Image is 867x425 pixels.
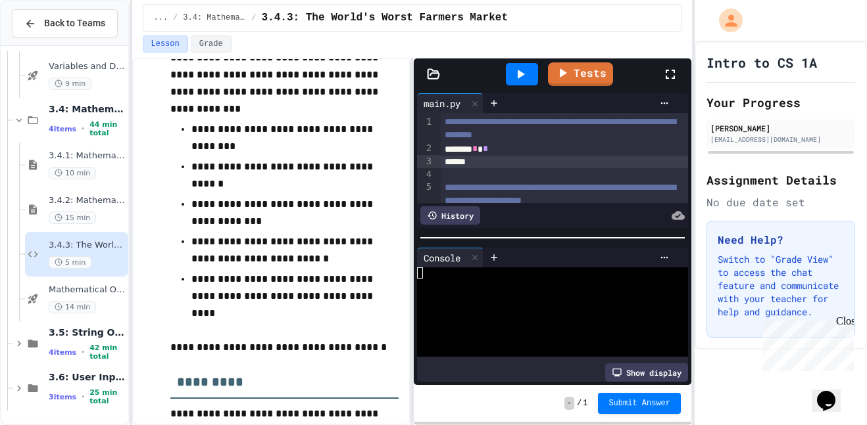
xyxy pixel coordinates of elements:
span: / [577,398,582,409]
h2: Assignment Details [706,171,855,189]
span: 5 min [49,256,91,269]
span: Variables and Data types - quiz [49,61,126,72]
div: History [420,206,480,225]
iframe: chat widget [758,315,854,371]
span: 4 items [49,348,76,357]
span: 42 min total [89,344,125,361]
button: Back to Teams [12,9,118,37]
span: 3.4.3: The World's Worst Farmers Market [262,10,508,26]
div: main.py [417,97,467,110]
span: 44 min total [89,120,125,137]
span: / [251,12,256,23]
div: No due date set [706,194,855,210]
div: Console [417,248,483,267]
div: 1 [417,116,434,142]
div: 5 [417,181,434,220]
span: 3.6: User Input [49,371,126,383]
span: / [173,12,178,23]
div: Show display [605,363,688,382]
span: 10 min [49,167,96,179]
span: 1 [583,398,587,409]
div: 4 [417,168,434,181]
button: Lesson [143,35,188,53]
span: 3.4: Mathematical Operators [49,103,126,115]
span: ... [154,12,168,23]
iframe: chat widget [812,372,854,412]
span: • [82,391,84,402]
span: Back to Teams [44,16,105,30]
div: main.py [417,93,483,113]
span: 14 min [49,301,96,313]
span: Submit Answer [608,398,670,409]
button: Submit Answer [598,393,681,414]
span: • [82,123,84,134]
span: 3.4: Mathematical Operators [183,12,246,23]
span: 3 items [49,393,76,401]
h2: Your Progress [706,93,855,112]
div: 3 [417,155,434,168]
span: 15 min [49,212,96,224]
div: 2 [417,142,434,155]
div: [EMAIL_ADDRESS][DOMAIN_NAME] [710,135,851,145]
span: 3.4.1: Mathematical Operators [49,150,126,162]
span: 3.5: String Operators [49,326,126,338]
div: Chat with us now!Close [5,5,91,83]
div: Console [417,251,467,265]
p: Switch to "Grade View" to access the chat feature and communicate with your teacher for help and ... [718,253,844,319]
span: 4 items [49,125,76,133]
div: [PERSON_NAME] [710,122,851,134]
span: 25 min total [89,388,125,405]
span: Mathematical Operators - Quiz [49,284,126,296]
span: 3.4.2: Mathematical Operators - Review [49,195,126,206]
button: Grade [191,35,232,53]
span: 3.4.3: The World's Worst Farmers Market [49,240,126,251]
span: • [82,347,84,357]
h1: Intro to CS 1A [706,53,817,72]
div: My Account [705,5,746,35]
a: Tests [548,62,613,86]
span: - [564,397,574,410]
h3: Need Help? [718,232,844,248]
span: 9 min [49,78,91,90]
